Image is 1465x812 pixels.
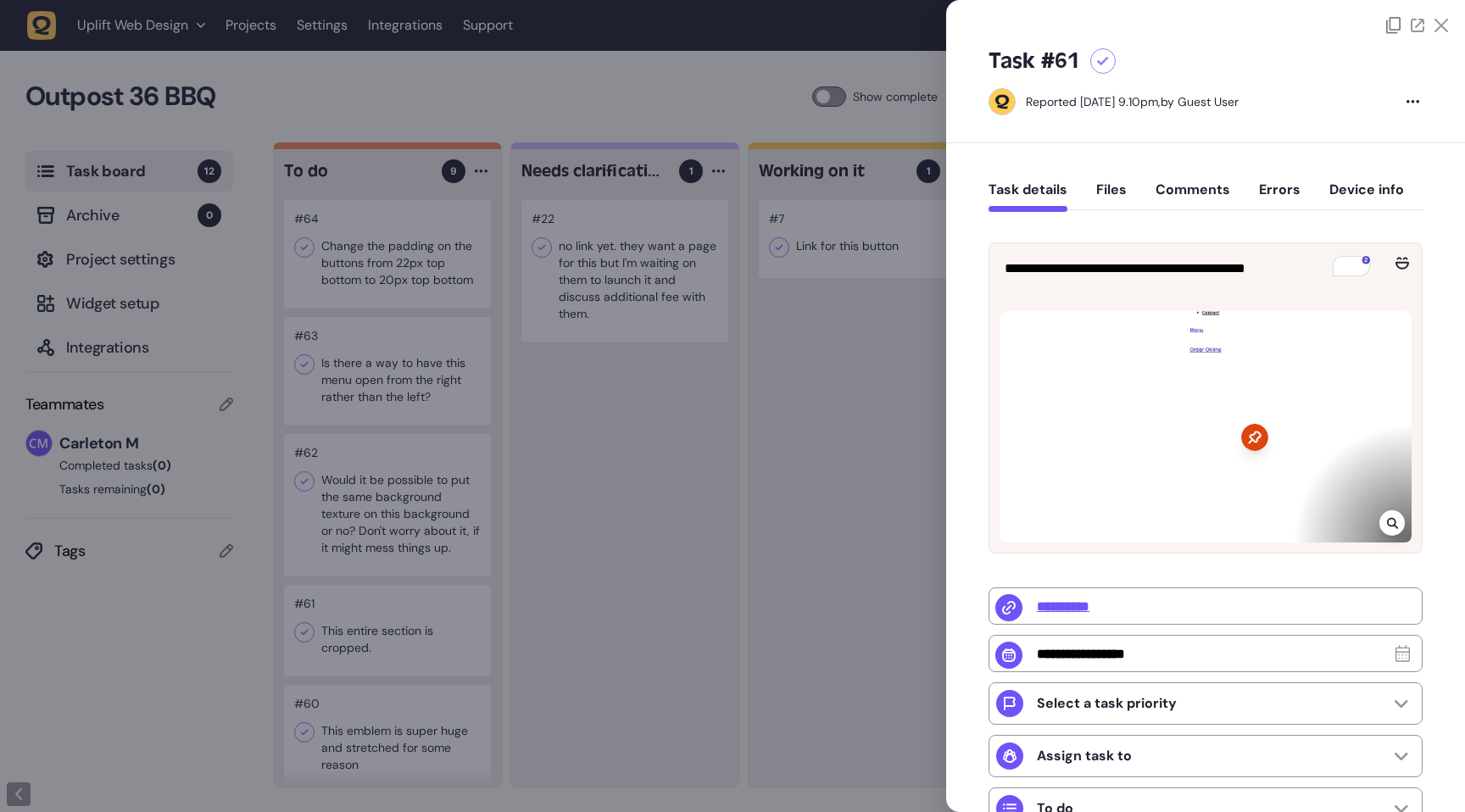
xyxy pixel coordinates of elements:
div: To enrich screen reader interactions, please activate Accessibility in Grammarly extension settings [996,250,1383,287]
iframe: LiveChat chat widget [1385,732,1457,804]
div: Reported [DATE] 9.10pm, [1026,94,1161,109]
p: Select a task priority [1037,695,1177,712]
button: Task details [989,181,1067,212]
button: Comments [1156,181,1230,212]
button: Device info [1329,181,1404,212]
button: Files [1096,181,1127,212]
div: by Guest User [1026,93,1239,110]
p: Assign task to [1037,748,1132,765]
img: Guest User [989,89,1015,114]
button: Errors [1259,181,1301,212]
h5: Task #61 [989,47,1080,75]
